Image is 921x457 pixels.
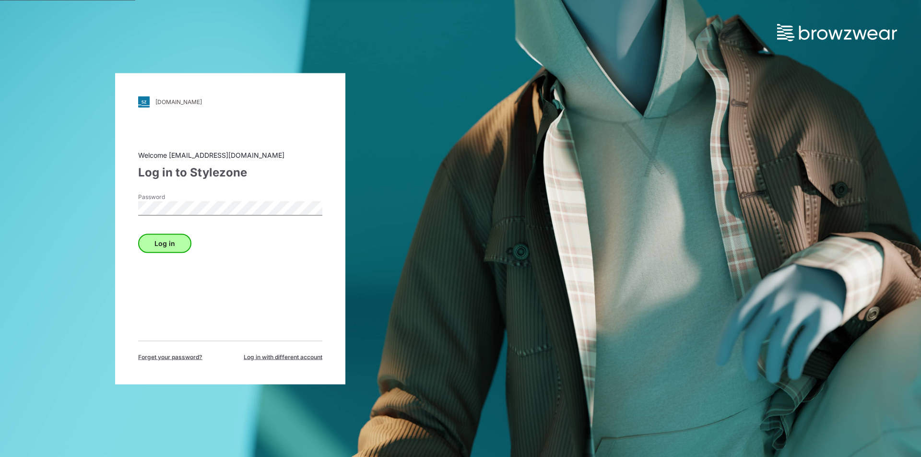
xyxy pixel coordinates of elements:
img: svg+xml;base64,PHN2ZyB3aWR0aD0iMjgiIGhlaWdodD0iMjgiIHZpZXdCb3g9IjAgMCAyOCAyOCIgZmlsbD0ibm9uZSIgeG... [138,96,150,107]
button: Log in [138,234,191,253]
span: Log in with different account [244,352,322,361]
img: browzwear-logo.73288ffb.svg [777,24,897,41]
label: Password [138,192,205,201]
a: [DOMAIN_NAME] [138,96,322,107]
div: Log in to Stylezone [138,164,322,181]
div: Welcome [EMAIL_ADDRESS][DOMAIN_NAME] [138,150,322,160]
div: [DOMAIN_NAME] [155,98,202,105]
span: Forget your password? [138,352,202,361]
